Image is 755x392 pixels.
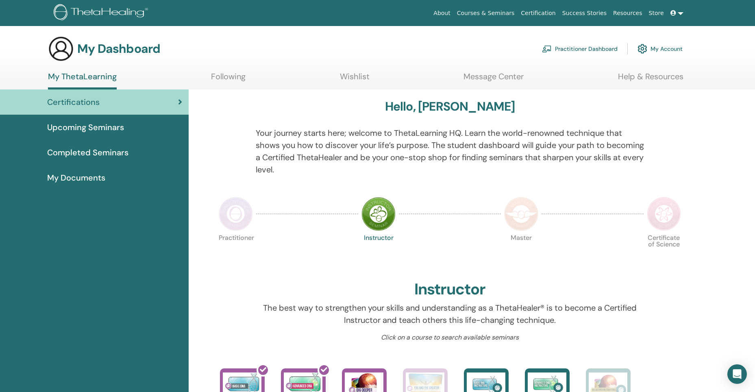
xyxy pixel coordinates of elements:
p: Click on a course to search available seminars [256,333,644,342]
a: Resources [610,6,646,21]
a: Certification [518,6,559,21]
img: cog.svg [638,42,647,56]
h2: Instructor [414,280,485,299]
img: logo.png [54,4,151,22]
span: Certifications [47,96,100,108]
p: The best way to strengthen your skills and understanding as a ThetaHealer® is to become a Certifi... [256,302,644,326]
a: Following [211,72,246,87]
p: Instructor [361,235,396,269]
img: chalkboard-teacher.svg [542,45,552,52]
span: My Documents [47,172,105,184]
a: Wishlist [340,72,370,87]
img: Practitioner [219,197,253,231]
img: Certificate of Science [647,197,681,231]
img: Master [504,197,538,231]
span: Completed Seminars [47,146,128,159]
a: About [430,6,453,21]
a: Store [646,6,667,21]
a: Message Center [463,72,524,87]
a: Courses & Seminars [454,6,518,21]
span: Upcoming Seminars [47,121,124,133]
a: Practitioner Dashboard [542,40,618,58]
a: My ThetaLearning [48,72,117,89]
p: Certificate of Science [647,235,681,269]
a: Help & Resources [618,72,683,87]
a: Success Stories [559,6,610,21]
div: Open Intercom Messenger [727,364,747,384]
a: My Account [638,40,683,58]
h3: Hello, [PERSON_NAME] [385,99,515,114]
p: Practitioner [219,235,253,269]
p: Your journey starts here; welcome to ThetaLearning HQ. Learn the world-renowned technique that sh... [256,127,644,176]
img: generic-user-icon.jpg [48,36,74,62]
p: Master [504,235,538,269]
img: Instructor [361,197,396,231]
h3: My Dashboard [77,41,160,56]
